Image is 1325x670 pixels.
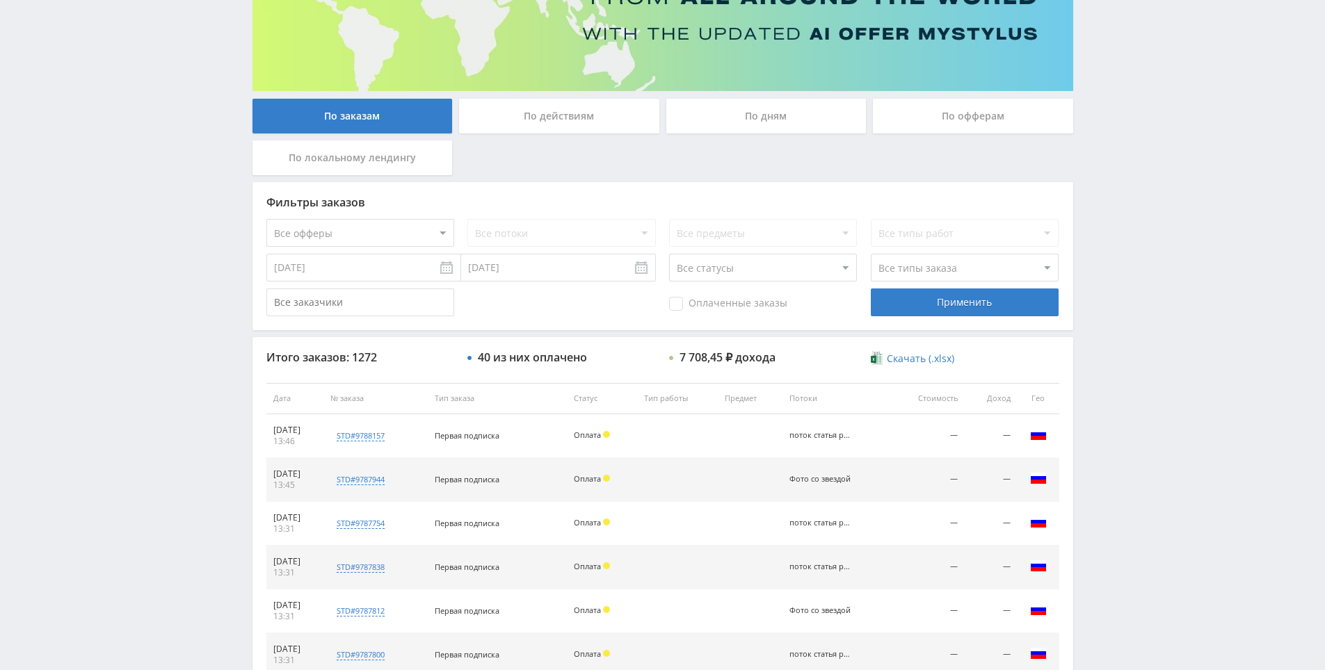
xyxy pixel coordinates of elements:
div: std#9787800 [337,649,385,660]
span: Оплата [574,648,601,659]
div: Фото со звездой [789,475,852,484]
th: Дата [266,383,324,414]
span: Оплата [574,517,601,528]
span: Оплата [574,561,601,571]
span: Оплата [574,430,601,440]
span: Холд [603,475,610,482]
img: rus.png [1030,601,1047,618]
div: Применить [871,288,1059,316]
th: Стоимость [890,383,965,414]
th: Тип заказа [428,383,567,414]
div: поток статья рерайт [789,562,852,571]
th: Тип работы [637,383,718,414]
div: std#9788157 [337,430,385,441]
div: Фильтры заказов [266,196,1059,209]
span: Скачать (.xlsx) [887,353,954,364]
div: [DATE] [273,556,317,567]
div: [DATE] [273,600,317,611]
div: По локальному лендингу [252,140,453,175]
div: std#9787838 [337,562,385,573]
span: Первая подписка [435,605,499,616]
th: Гео [1018,383,1059,414]
span: Холд [603,562,610,569]
span: Оплаченные заказы [669,297,787,311]
div: std#9787812 [337,605,385,616]
span: Первая подписка [435,430,499,441]
th: Статус [567,383,637,414]
td: — [965,589,1018,633]
a: Скачать (.xlsx) [871,352,954,366]
div: 40 из них оплачено [478,351,587,363]
div: [DATE] [273,468,317,480]
img: rus.png [1030,557,1047,574]
span: Холд [603,431,610,438]
img: rus.png [1030,645,1047,662]
div: поток статья рерайт [789,518,852,528]
div: 13:45 [273,480,317,491]
div: По действиям [459,99,659,133]
span: Холд [603,606,610,613]
span: Оплата [574,605,601,615]
div: По офферам [873,99,1073,133]
input: Все заказчики [266,288,454,316]
th: № заказа [323,383,428,414]
span: Первая подписка [435,474,499,484]
div: 13:31 [273,611,317,622]
td: — [965,546,1018,589]
td: — [965,414,1018,458]
div: std#9787944 [337,474,385,485]
img: xlsx [871,351,883,365]
div: 13:31 [273,523,317,534]
div: std#9787754 [337,518,385,529]
div: 7 708,45 ₽ дохода [680,351,776,363]
div: По дням [666,99,867,133]
td: — [965,502,1018,546]
div: 13:31 [273,567,317,578]
span: Первая подписка [435,518,499,528]
div: [DATE] [273,512,317,523]
div: 13:46 [273,436,317,447]
td: — [890,414,965,458]
td: — [890,589,965,633]
td: — [890,458,965,502]
img: rus.png [1030,514,1047,530]
img: rus.png [1030,470,1047,487]
td: — [965,458,1018,502]
span: Оплата [574,473,601,484]
th: Доход [965,383,1018,414]
span: Первая подписка [435,649,499,660]
div: [DATE] [273,425,317,436]
span: Холд [603,518,610,525]
div: По заказам [252,99,453,133]
span: Первая подписка [435,562,499,572]
th: Предмет [718,383,782,414]
td: — [890,546,965,589]
td: — [890,502,965,546]
div: Итого заказов: 1272 [266,351,454,363]
span: Холд [603,650,610,657]
img: rus.png [1030,426,1047,443]
div: Фото со звездой [789,606,852,615]
div: 13:31 [273,655,317,666]
div: поток статья рерайт [789,431,852,440]
div: [DATE] [273,644,317,655]
div: поток статья рерайт [789,650,852,659]
th: Потоки [782,383,890,414]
